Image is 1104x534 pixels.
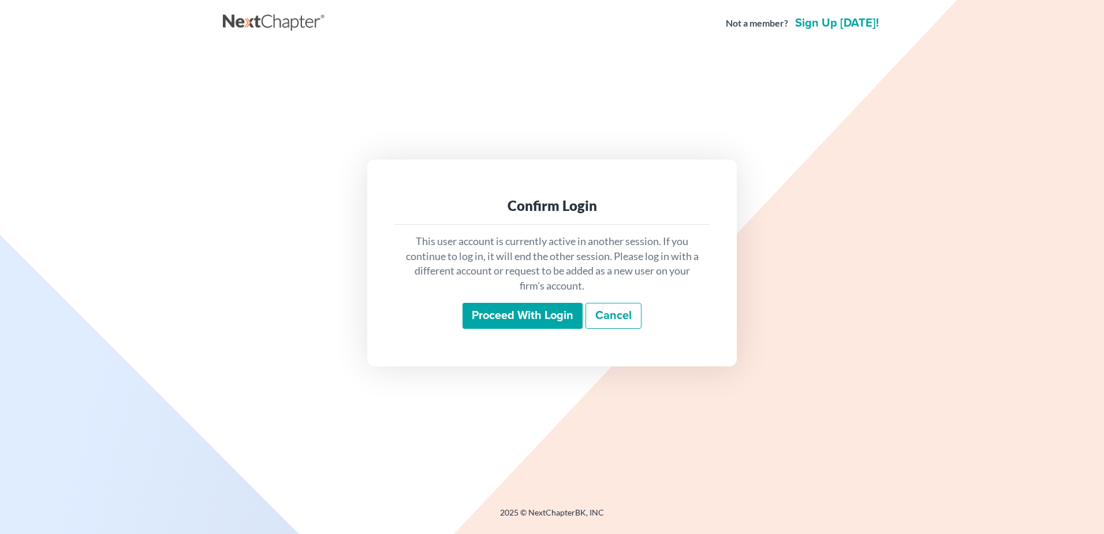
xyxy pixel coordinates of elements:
[223,507,881,528] div: 2025 © NextChapterBK, INC
[463,303,583,329] input: Proceed with login
[404,234,700,294] p: This user account is currently active in another session. If you continue to log in, it will end ...
[726,17,788,30] strong: Not a member?
[585,303,641,329] a: Cancel
[404,196,700,215] div: Confirm Login
[793,17,881,29] a: Sign up [DATE]!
